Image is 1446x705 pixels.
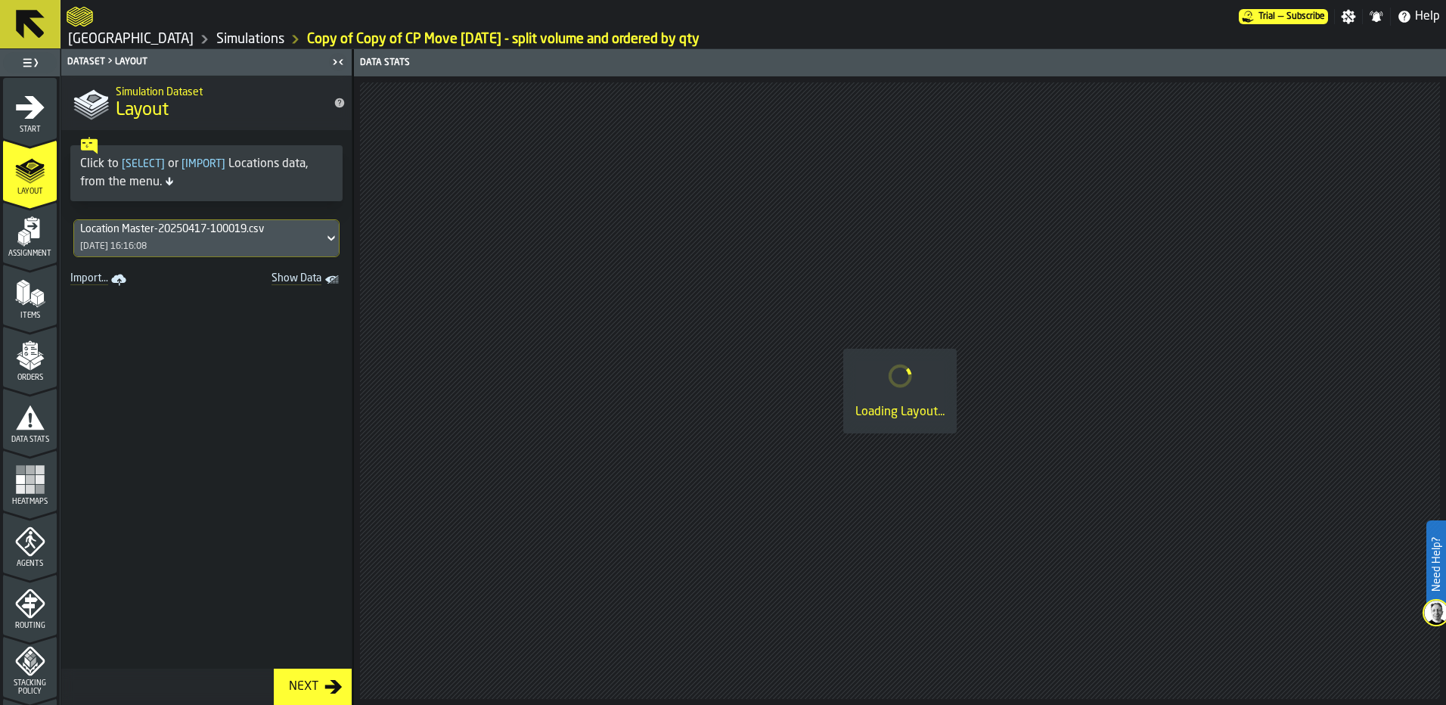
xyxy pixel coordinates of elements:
div: Click to or Locations data, from the menu. [80,155,333,191]
span: Subscribe [1286,11,1325,22]
li: menu Assignment [3,202,57,262]
h2: Sub Title [116,83,321,98]
span: Trial [1258,11,1275,22]
span: Start [3,126,57,134]
div: DropdownMenuValue-e1c9076c-24c7-4e51-a0f9-60c80b44d2e6[DATE] 16:16:08 [73,219,340,257]
button: button-Next [274,669,352,705]
li: menu Routing [3,574,57,635]
a: link-to-/wh/i/b8e8645a-5c77-43f4-8135-27e3a4d97801/pricing/ [1239,9,1328,24]
div: Next [283,678,324,696]
span: Show Data [219,272,321,287]
header: Data Stats [354,49,1446,76]
label: button-toggle-Notifications [1363,9,1390,24]
li: menu Agents [3,512,57,573]
span: Routing [3,622,57,630]
a: logo-header [67,3,93,30]
span: Layout [116,98,169,123]
span: Heatmaps [3,498,57,506]
label: button-toggle-Toggle Full Menu [3,52,57,73]
a: link-to-/wh/i/b8e8645a-5c77-43f4-8135-27e3a4d97801/simulations/b9f1dfc2-7a11-47cc-a057-cb5649b8da71 [307,31,700,48]
span: Orders [3,374,57,382]
a: link-to-/wh/i/b8e8645a-5c77-43f4-8135-27e3a4d97801 [68,31,194,48]
a: toggle-dataset-table-Show Data [213,269,349,290]
span: Stacking Policy [3,679,57,696]
a: link-to-/wh/i/b8e8645a-5c77-43f4-8135-27e3a4d97801/import/layout/ [64,269,135,290]
div: Dataset > Layout [64,57,327,67]
div: title-Layout [61,76,352,130]
span: — [1278,11,1283,22]
li: menu Start [3,78,57,138]
span: [ [122,159,126,169]
div: Menu Subscription [1239,9,1328,24]
div: [DATE] 16:16:08 [80,241,147,252]
span: [ [182,159,185,169]
span: Agents [3,560,57,568]
label: button-toggle-Settings [1335,9,1362,24]
div: Data Stats [357,57,901,68]
a: link-to-/wh/i/b8e8645a-5c77-43f4-8135-27e3a4d97801 [216,31,284,48]
li: menu Items [3,264,57,325]
span: Data Stats [3,436,57,444]
span: ] [161,159,165,169]
div: Loading Layout... [855,403,945,421]
li: menu Layout [3,140,57,200]
span: Layout [3,188,57,196]
label: button-toggle-Help [1391,8,1446,26]
li: menu Orders [3,326,57,387]
header: Dataset > Layout [61,49,352,76]
span: Assignment [3,250,57,258]
li: menu Heatmaps [3,450,57,511]
label: Need Help? [1428,522,1444,607]
nav: Breadcrumb [67,30,1440,48]
div: DropdownMenuValue-e1c9076c-24c7-4e51-a0f9-60c80b44d2e6 [80,223,318,235]
li: menu Stacking Policy [3,636,57,697]
label: button-toggle-Close me [327,53,349,71]
li: menu Data Stats [3,388,57,449]
span: ] [222,159,225,169]
span: Items [3,312,57,320]
span: Import [178,159,228,169]
span: Help [1415,8,1440,26]
span: Select [119,159,168,169]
